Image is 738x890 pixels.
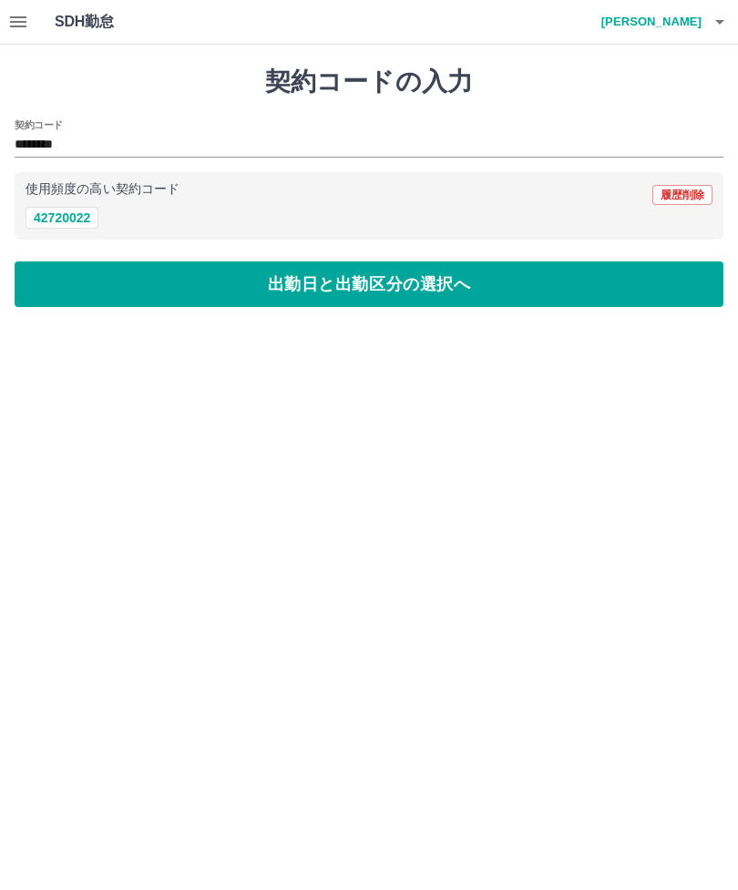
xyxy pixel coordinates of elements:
button: 42720022 [26,207,98,229]
button: 出勤日と出勤区分の選択へ [15,261,723,307]
p: 使用頻度の高い契約コード [26,183,179,196]
h1: 契約コードの入力 [15,66,723,97]
h2: 契約コード [15,118,63,132]
button: 履歴削除 [652,185,712,205]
